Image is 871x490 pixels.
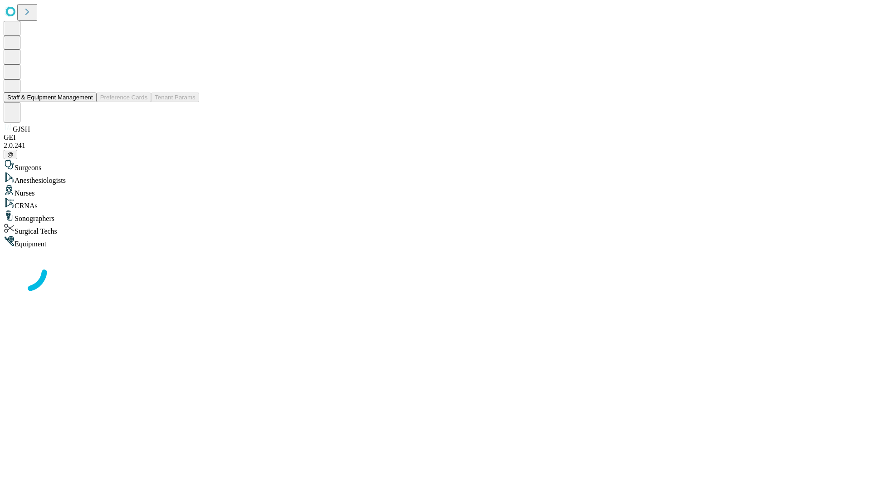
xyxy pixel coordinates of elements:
[7,151,14,158] span: @
[4,197,867,210] div: CRNAs
[97,93,151,102] button: Preference Cards
[4,235,867,248] div: Equipment
[13,125,30,133] span: GJSH
[4,185,867,197] div: Nurses
[4,159,867,172] div: Surgeons
[4,142,867,150] div: 2.0.241
[4,150,17,159] button: @
[4,172,867,185] div: Anesthesiologists
[4,210,867,223] div: Sonographers
[151,93,199,102] button: Tenant Params
[4,133,867,142] div: GEI
[4,223,867,235] div: Surgical Techs
[4,93,97,102] button: Staff & Equipment Management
